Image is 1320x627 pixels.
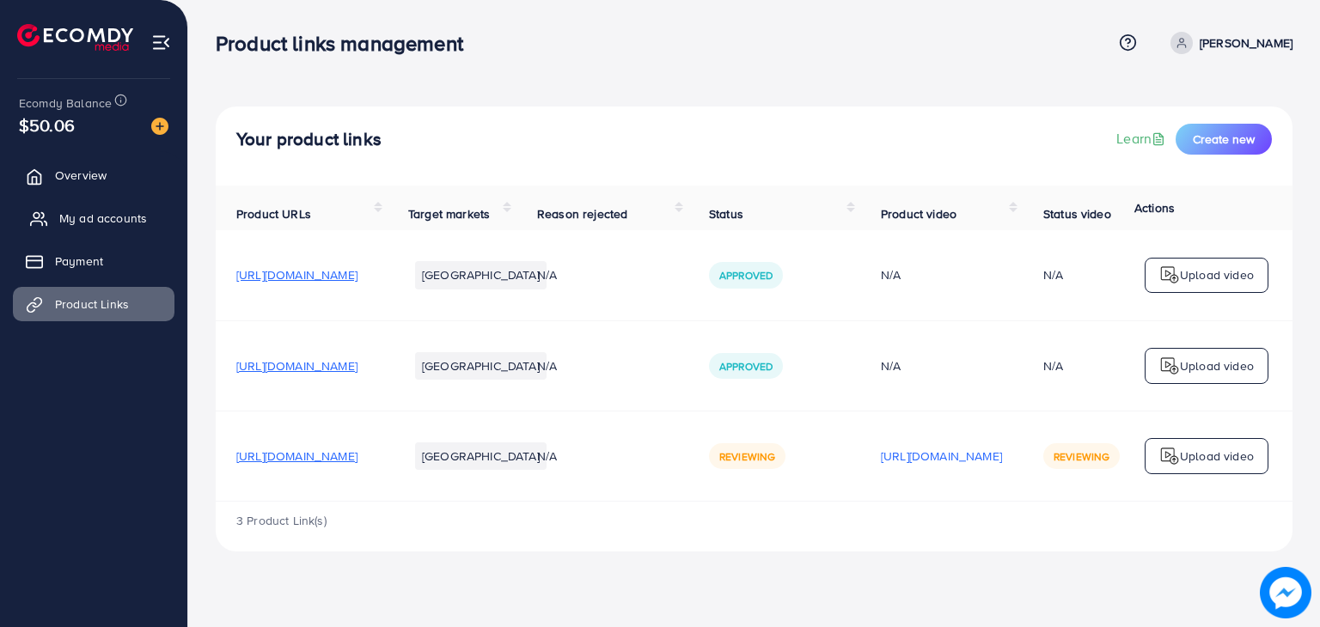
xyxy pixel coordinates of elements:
span: Approved [719,359,773,374]
button: Create new [1176,124,1272,155]
span: Status video [1043,205,1111,222]
span: Reviewing [1054,449,1109,464]
a: My ad accounts [13,201,174,235]
a: Overview [13,158,174,192]
img: menu [151,33,171,52]
span: Approved [719,268,773,283]
img: logo [17,24,133,51]
img: logo [1159,265,1180,285]
div: N/A [1043,357,1063,374]
img: logo [1159,356,1180,376]
span: Product Links [55,295,129,313]
li: [GEOGRAPHIC_DATA] [415,442,547,470]
img: image [1263,570,1307,614]
p: [PERSON_NAME] [1200,33,1292,53]
img: logo [1159,446,1180,466]
li: [GEOGRAPHIC_DATA] [415,352,547,380]
a: [PERSON_NAME] [1164,32,1292,54]
div: N/A [1043,266,1063,283]
a: Learn [1116,129,1169,149]
span: Actions [1134,199,1175,216]
span: Status [709,205,743,222]
span: Ecomdy Balance [19,94,112,112]
h3: Product links management [216,31,477,56]
a: Payment [13,244,174,278]
span: Reviewing [719,449,775,464]
span: Create new [1193,131,1255,148]
span: [URL][DOMAIN_NAME] [236,266,357,283]
span: N/A [537,357,557,374]
li: [GEOGRAPHIC_DATA] [415,261,547,289]
div: N/A [881,266,1002,283]
a: Product Links [13,287,174,321]
div: N/A [881,357,1002,374]
span: Payment [55,253,103,270]
p: Upload video [1180,356,1254,376]
span: 3 Product Link(s) [236,512,327,529]
span: [URL][DOMAIN_NAME] [236,447,357,465]
span: My ad accounts [59,210,147,227]
span: $50.06 [19,113,75,137]
span: Target markets [408,205,490,222]
p: Upload video [1180,265,1254,285]
span: Reason rejected [537,205,627,222]
p: [URL][DOMAIN_NAME] [881,446,1002,466]
span: N/A [537,447,557,465]
span: N/A [537,266,557,283]
span: Product URLs [236,205,311,222]
h4: Your product links [236,129,382,150]
p: Upload video [1180,446,1254,466]
img: image [151,118,168,135]
span: Product video [881,205,956,222]
span: Overview [55,167,107,184]
span: [URL][DOMAIN_NAME] [236,357,357,374]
